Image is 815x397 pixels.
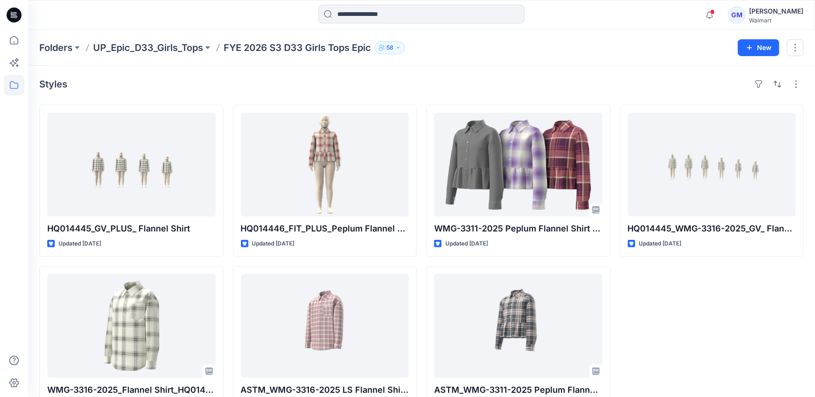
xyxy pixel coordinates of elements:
[749,6,803,17] div: [PERSON_NAME]
[241,222,409,235] p: HQ014446_FIT_PLUS_Peplum Flannel Shirt
[39,41,73,54] a: Folders
[47,222,216,235] p: HQ014445_GV_PLUS_ Flannel Shirt
[58,239,101,249] p: Updated [DATE]
[749,17,803,24] div: Walmart
[47,383,216,397] p: WMG-3316-2025_Flannel Shirt_HQ014445
[639,239,682,249] p: Updated [DATE]
[445,239,488,249] p: Updated [DATE]
[241,383,409,397] p: ASTM_WMG-3316-2025 LS Flannel Shirt HQ014445
[252,239,295,249] p: Updated [DATE]
[434,222,603,235] p: WMG-3311-2025 Peplum Flannel Shirt HQ014446
[738,39,779,56] button: New
[47,274,216,378] a: WMG-3316-2025_Flannel Shirt_HQ014445
[241,113,409,217] a: HQ014446_FIT_PLUS_Peplum Flannel Shirt
[434,274,603,378] a: ASTM_WMG-3311-2025 Peplum Flannel Shirt HQ014446
[39,79,67,90] h4: Styles
[375,41,405,54] button: 58
[224,41,371,54] p: FYE 2026 S3 D33 Girls Tops Epic
[628,222,796,235] p: HQ014445_WMG-3316-2025_GV_ Flannel Shirt
[434,383,603,397] p: ASTM_WMG-3311-2025 Peplum Flannel Shirt HQ014446
[434,113,603,217] a: WMG-3311-2025 Peplum Flannel Shirt HQ014446
[47,113,216,217] a: HQ014445_GV_PLUS_ Flannel Shirt
[93,41,203,54] a: UP_Epic_D33_Girls_Tops
[728,7,745,23] div: GM
[241,274,409,378] a: ASTM_WMG-3316-2025 LS Flannel Shirt HQ014445
[628,113,796,217] a: HQ014445_WMG-3316-2025_GV_ Flannel Shirt
[386,43,393,53] p: 58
